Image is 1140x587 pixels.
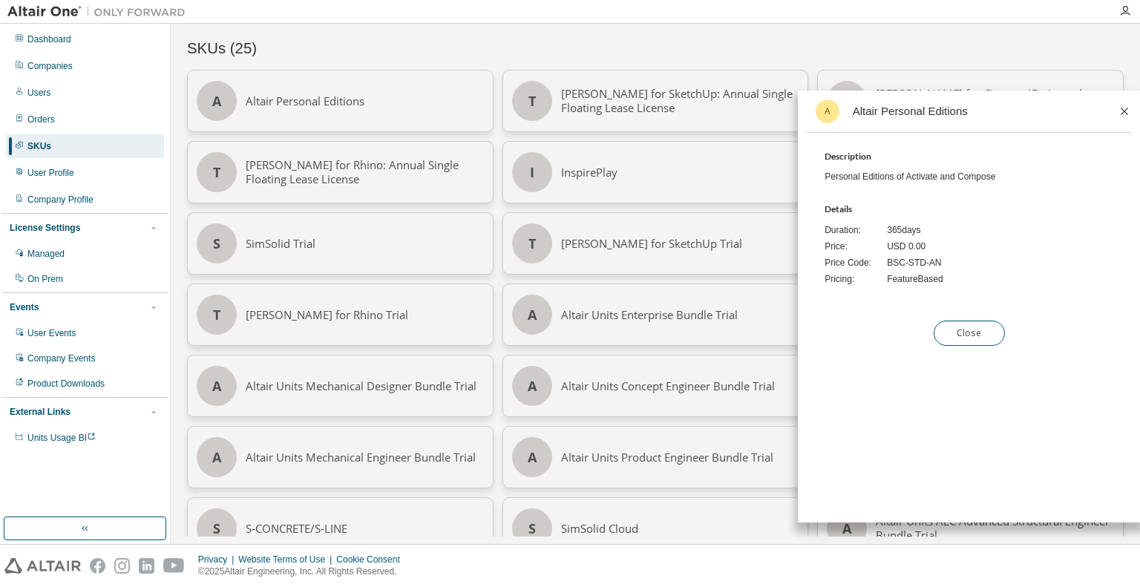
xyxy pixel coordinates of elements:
[876,70,1114,131] div: [PERSON_NAME] for Cinema 4D: Annual Single Floating Lease License
[198,554,238,565] div: Privacy
[27,378,105,390] div: Product Downloads
[187,497,494,560] button: SS-CONCRETE/S-LINE
[10,406,71,418] div: External Links
[876,498,1114,559] div: Altair Units AEC Advanced Structural Engineer Bundle Trial
[246,355,484,416] div: Altair Units Mechanical Designer Bundle Trial
[213,237,220,249] span: S
[502,426,809,488] button: AAltair Units Product Engineer Bundle Trial
[187,40,257,57] span: SKUs (25)
[825,203,1131,214] h5: Details
[816,99,839,123] span: A
[825,257,878,269] span: Price Code:
[817,497,1124,560] button: AAltair Units AEC Advanced Structural Engineer Bundle Trial
[842,522,851,534] span: A
[90,558,105,574] img: facebook.svg
[561,142,799,203] div: InspirePlay
[114,558,130,574] img: instagram.svg
[246,213,484,274] div: SimSolid Trial
[502,212,809,275] button: T[PERSON_NAME] for SketchUp Trial
[27,433,96,443] span: Units Usage BI
[825,151,1131,162] h5: Description
[27,248,65,260] div: Managed
[246,427,484,488] div: Altair Units Mechanical Engineer Bundle Trial
[163,558,185,574] img: youtube.svg
[246,284,484,345] div: [PERSON_NAME] for Rhino Trial
[246,70,484,131] div: Altair Personal Editions
[27,140,51,152] div: SKUs
[934,321,1005,346] button: Close
[887,273,943,285] span: Feature Based
[187,426,494,488] button: AAltair Units Mechanical Engineer Bundle Trial
[213,522,220,534] span: S
[212,451,221,463] span: A
[10,222,80,234] div: License Settings
[561,355,799,416] div: Altair Units Concept Engineer Bundle Trial
[212,380,221,392] span: A
[561,70,799,131] div: [PERSON_NAME] for SketchUp: Annual Single Floating Lease License
[528,522,536,534] span: S
[502,70,809,132] button: T[PERSON_NAME] for SketchUp: Annual Single Floating Lease License
[27,60,73,72] div: Companies
[825,171,995,182] span: Personal Editions of Activate and Compose
[561,498,799,559] div: SimSolid Cloud
[561,213,799,274] div: [PERSON_NAME] for SketchUp Trial
[27,87,50,99] div: Users
[853,105,1105,119] div: Altair Personal Editions
[502,283,809,346] button: AAltair Units Enterprise Bundle Trial
[528,237,536,249] span: T
[27,352,95,364] div: Company Events
[139,558,154,574] img: linkedin.svg
[825,273,878,285] span: Pricing:
[4,558,81,574] img: altair_logo.svg
[187,212,494,275] button: SSimSolid Trial
[887,240,926,252] span: USD 0.00
[27,194,94,206] div: Company Profile
[27,33,71,45] div: Dashboard
[502,355,809,417] button: AAltair Units Concept Engineer Bundle Trial
[187,283,494,346] button: T[PERSON_NAME] for Rhino Trial
[887,224,920,236] span: 365 days
[238,554,336,565] div: Website Terms of Use
[528,380,537,392] span: A
[528,95,536,107] span: T
[502,141,809,203] button: IInspirePlay
[887,257,941,269] span: BSC-STD-AN
[528,309,537,321] span: A
[27,273,63,285] div: On Prem
[27,114,55,125] div: Orders
[825,240,878,252] span: Price:
[10,301,39,313] div: Events
[213,309,220,321] span: T
[27,327,76,339] div: User Events
[336,554,408,565] div: Cookie Consent
[817,70,1124,132] button: T[PERSON_NAME] for Cinema 4D: Annual Single Floating Lease License
[27,167,74,179] div: User Profile
[502,497,809,560] button: SSimSolid Cloud
[561,427,799,488] div: Altair Units Product Engineer Bundle Trial
[246,498,484,559] div: S-CONCRETE/S-LINE
[7,4,193,19] img: Altair One
[530,166,534,178] span: I
[187,70,494,132] button: AAltair Personal Editions
[187,355,494,417] button: AAltair Units Mechanical Designer Bundle Trial
[561,284,799,345] div: Altair Units Enterprise Bundle Trial
[528,451,537,463] span: A
[212,95,221,107] span: A
[187,141,494,203] button: T[PERSON_NAME] for Rhino: Annual Single Floating Lease License
[246,142,484,203] div: [PERSON_NAME] for Rhino: Annual Single Floating Lease License
[825,224,878,236] span: Duration:
[198,565,409,578] p: © 2025 Altair Engineering, Inc. All Rights Reserved.
[213,166,220,178] span: T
